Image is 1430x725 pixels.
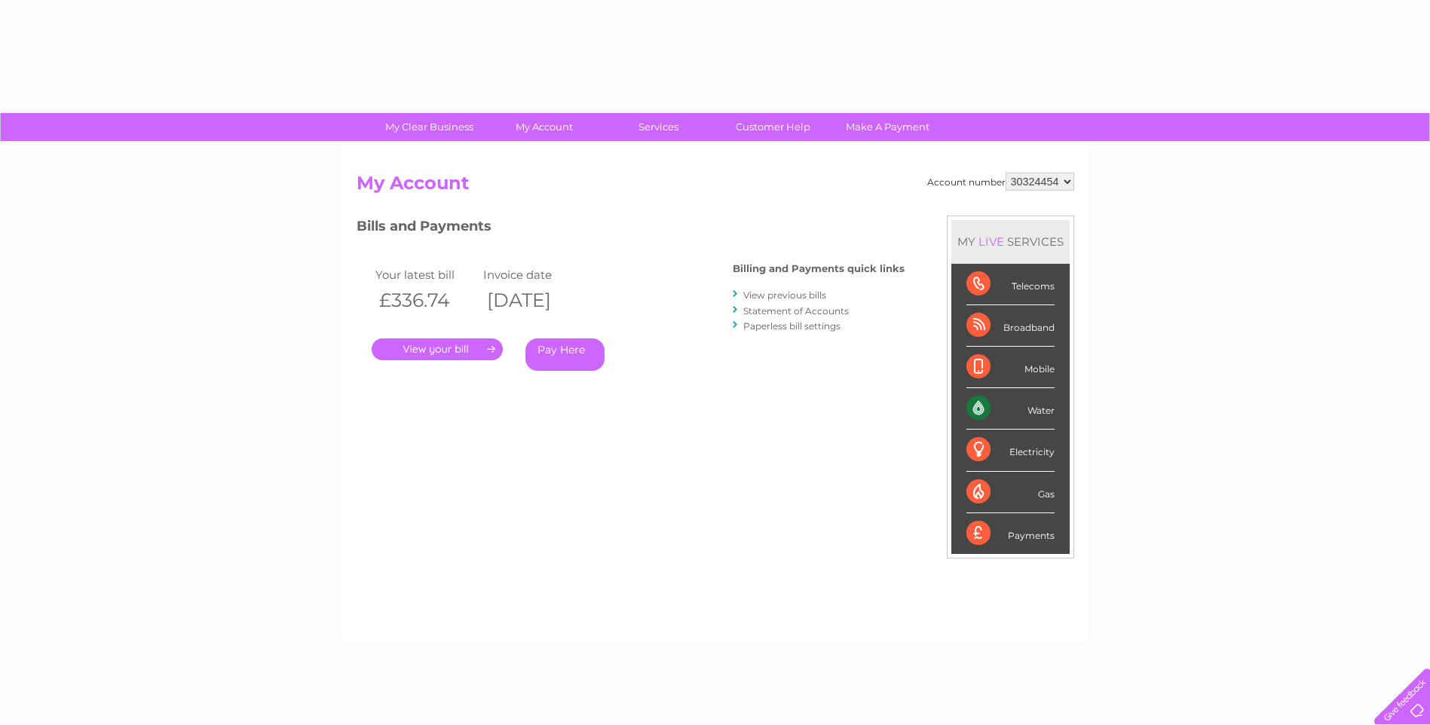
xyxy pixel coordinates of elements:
[357,173,1074,201] h2: My Account
[372,338,503,360] a: .
[743,305,849,317] a: Statement of Accounts
[975,234,1007,249] div: LIVE
[711,113,835,141] a: Customer Help
[966,264,1055,305] div: Telecoms
[479,265,588,285] td: Invoice date
[372,285,480,316] th: £336.74
[525,338,605,371] a: Pay Here
[372,265,480,285] td: Your latest bill
[927,173,1074,191] div: Account number
[966,513,1055,554] div: Payments
[825,113,950,141] a: Make A Payment
[596,113,721,141] a: Services
[951,220,1070,263] div: MY SERVICES
[966,305,1055,347] div: Broadband
[733,263,905,274] h4: Billing and Payments quick links
[743,289,826,301] a: View previous bills
[479,285,588,316] th: [DATE]
[482,113,606,141] a: My Account
[966,388,1055,430] div: Water
[966,347,1055,388] div: Mobile
[743,320,841,332] a: Paperless bill settings
[966,472,1055,513] div: Gas
[367,113,491,141] a: My Clear Business
[966,430,1055,471] div: Electricity
[357,216,905,242] h3: Bills and Payments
